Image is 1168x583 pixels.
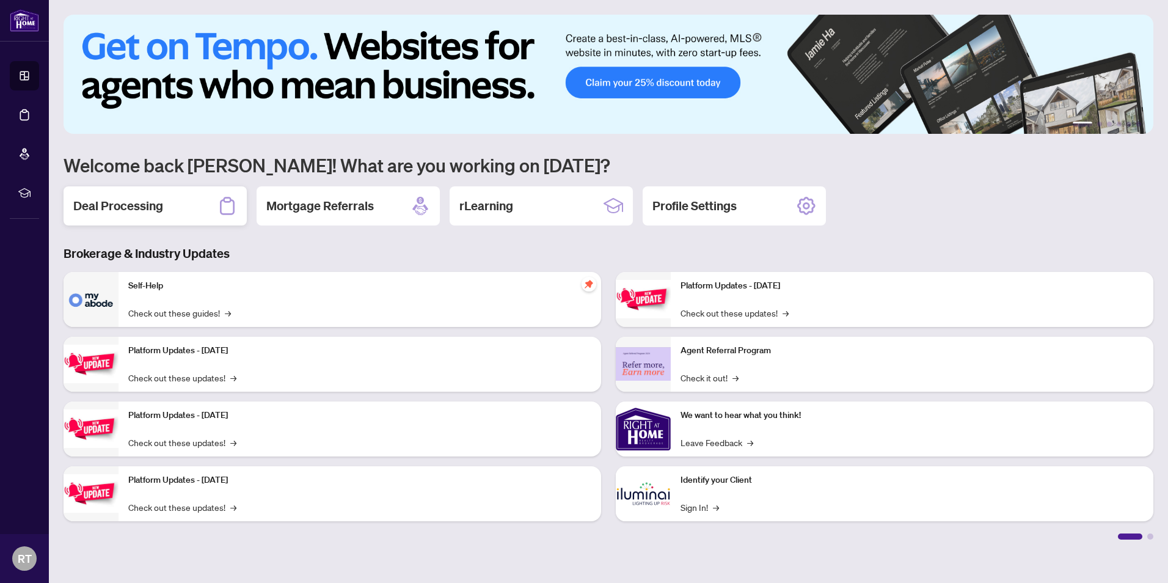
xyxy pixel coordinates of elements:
[1119,540,1156,577] button: Open asap
[128,409,591,422] p: Platform Updates - [DATE]
[1107,122,1112,127] button: 3
[582,277,596,291] span: pushpin
[1097,122,1102,127] button: 2
[1126,122,1131,127] button: 5
[681,306,789,320] a: Check out these updates!→
[266,197,374,215] h2: Mortgage Referrals
[73,197,163,215] h2: Deal Processing
[616,347,671,381] img: Agent Referral Program
[652,197,737,215] h2: Profile Settings
[681,279,1144,293] p: Platform Updates - [DATE]
[230,501,236,514] span: →
[1136,122,1141,127] button: 6
[681,436,753,449] a: Leave Feedback→
[64,15,1153,134] img: Slide 0
[128,279,591,293] p: Self-Help
[18,550,32,567] span: RT
[64,474,119,513] img: Platform Updates - July 8, 2025
[1117,122,1122,127] button: 4
[128,344,591,358] p: Platform Updates - [DATE]
[681,371,739,384] a: Check it out!→
[128,371,236,384] a: Check out these updates!→
[1073,122,1092,127] button: 1
[747,436,753,449] span: →
[225,306,231,320] span: →
[616,466,671,521] img: Identify your Client
[616,280,671,318] img: Platform Updates - June 23, 2025
[64,245,1153,262] h3: Brokerage & Industry Updates
[230,436,236,449] span: →
[10,9,39,32] img: logo
[681,501,719,514] a: Sign In!→
[681,409,1144,422] p: We want to hear what you think!
[128,501,236,514] a: Check out these updates!→
[128,306,231,320] a: Check out these guides!→
[128,474,591,487] p: Platform Updates - [DATE]
[64,272,119,327] img: Self-Help
[681,474,1144,487] p: Identify your Client
[230,371,236,384] span: →
[713,501,719,514] span: →
[64,153,1153,177] h1: Welcome back [PERSON_NAME]! What are you working on [DATE]?
[128,436,236,449] a: Check out these updates!→
[459,197,513,215] h2: rLearning
[681,344,1144,358] p: Agent Referral Program
[616,402,671,457] img: We want to hear what you think!
[64,409,119,448] img: Platform Updates - July 21, 2025
[64,345,119,383] img: Platform Updates - September 16, 2025
[783,306,789,320] span: →
[732,371,739,384] span: →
